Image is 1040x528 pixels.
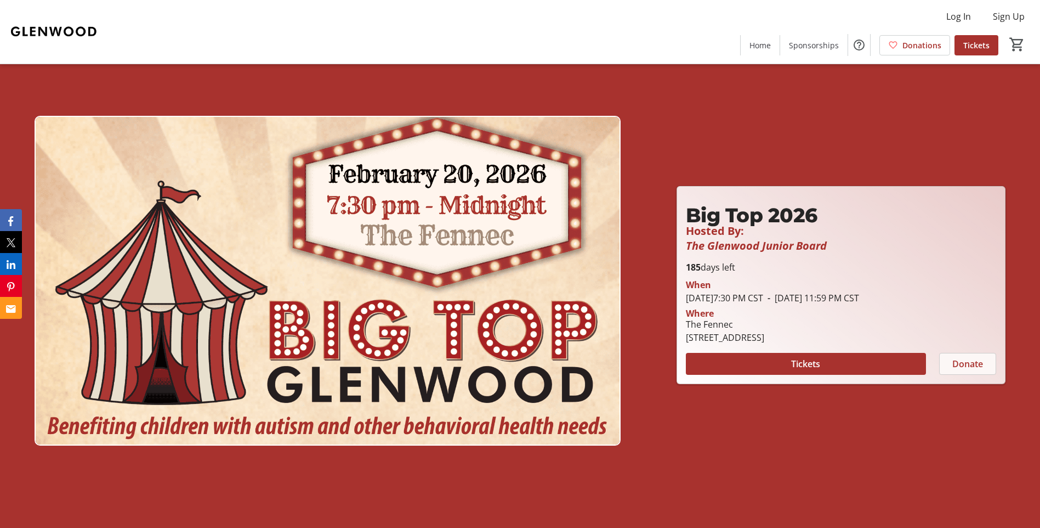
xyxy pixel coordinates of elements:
button: Cart [1007,35,1027,54]
span: Hosted By: [686,223,744,238]
span: Tickets [963,40,990,51]
span: Donations [902,40,941,51]
div: When [686,278,711,291]
a: Tickets [954,35,998,55]
span: Log In [946,10,971,23]
button: Sign Up [984,8,1033,25]
span: [DATE] 7:30 PM CST [686,292,763,304]
button: Tickets [686,353,926,375]
a: Sponsorships [780,35,848,55]
span: 185 [686,261,701,273]
span: [DATE] 11:59 PM CST [763,292,859,304]
button: Help [848,34,870,56]
em: The Glenwood Junior Board [686,238,827,253]
span: Sponsorships [789,40,839,51]
button: Log In [937,8,980,25]
span: Home [749,40,771,51]
a: Home [741,35,780,55]
span: Sign Up [993,10,1025,23]
strong: Big Top 2026 [686,203,817,227]
p: days left [686,261,996,274]
div: The Fennec [686,318,764,331]
span: Donate [952,357,983,370]
div: Where [686,309,714,318]
span: Tickets [791,357,820,370]
img: Glenwood, Inc.'s Logo [7,4,104,59]
button: Donate [939,353,996,375]
a: Donations [879,35,950,55]
div: [STREET_ADDRESS] [686,331,764,344]
span: - [763,292,775,304]
img: Campaign CTA Media Photo [35,116,621,446]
